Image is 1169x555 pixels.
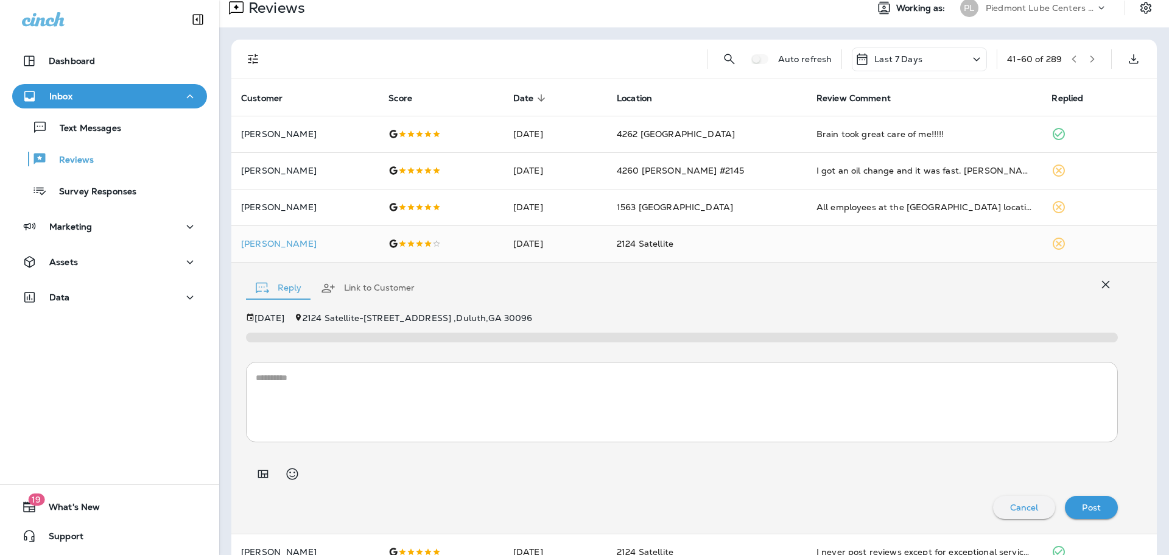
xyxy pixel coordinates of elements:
[181,7,215,32] button: Collapse Sidebar
[49,91,72,101] p: Inbox
[993,496,1056,519] button: Cancel
[816,128,1033,140] div: Brain took great care of me!!!!!
[617,165,744,176] span: 4260 [PERSON_NAME] #2145
[617,202,733,213] span: 1563 [GEOGRAPHIC_DATA]
[37,531,83,546] span: Support
[1122,47,1146,71] button: Export as CSV
[47,155,94,166] p: Reviews
[12,524,207,548] button: Support
[1082,503,1101,512] p: Post
[617,93,652,104] span: Location
[241,239,369,249] div: Click to view Customer Drawer
[311,266,424,310] button: Link to Customer
[1065,496,1118,519] button: Post
[1051,93,1083,104] span: Replied
[49,292,70,302] p: Data
[241,129,369,139] p: [PERSON_NAME]
[388,93,428,104] span: Score
[504,152,607,189] td: [DATE]
[504,225,607,262] td: [DATE]
[874,54,922,64] p: Last 7 Days
[504,189,607,225] td: [DATE]
[246,266,311,310] button: Reply
[12,495,207,519] button: 19What's New
[816,93,891,104] span: Review Comment
[12,146,207,172] button: Reviews
[778,54,832,64] p: Auto refresh
[504,116,607,152] td: [DATE]
[617,93,668,104] span: Location
[241,202,369,212] p: [PERSON_NAME]
[513,93,550,104] span: Date
[47,186,136,198] p: Survey Responses
[513,93,534,104] span: Date
[12,178,207,203] button: Survey Responses
[816,201,1033,213] div: All employees at the Cartersville location were very courteous and professional
[303,313,533,323] span: 2124 Satellite - [STREET_ADDRESS] , Duluth , GA 30096
[617,129,735,140] span: 4262 [GEOGRAPHIC_DATA]
[49,56,95,66] p: Dashboard
[241,239,369,249] p: [PERSON_NAME]
[47,123,121,135] p: Text Messages
[816,164,1033,177] div: I got an oil change and it was fast. AJ rung me up and was so friendly as well as the whole crew....
[49,257,78,267] p: Assets
[1007,54,1062,64] div: 41 - 60 of 289
[241,93,298,104] span: Customer
[251,462,275,486] button: Add in a premade template
[12,285,207,309] button: Data
[37,502,100,517] span: What's New
[255,313,284,323] p: [DATE]
[12,49,207,73] button: Dashboard
[280,462,304,486] button: Select an emoji
[1051,93,1099,104] span: Replied
[241,47,265,71] button: Filters
[12,214,207,239] button: Marketing
[1010,503,1039,512] p: Cancel
[816,93,907,104] span: Review Comment
[241,166,369,175] p: [PERSON_NAME]
[28,493,44,506] span: 19
[617,238,673,249] span: 2124 Satellite
[717,47,742,71] button: Search Reviews
[12,115,207,140] button: Text Messages
[896,3,948,13] span: Working as:
[12,84,207,108] button: Inbox
[12,250,207,274] button: Assets
[986,3,1095,13] p: Piedmont Lube Centers LLC
[388,93,412,104] span: Score
[49,222,92,232] p: Marketing
[241,93,283,104] span: Customer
